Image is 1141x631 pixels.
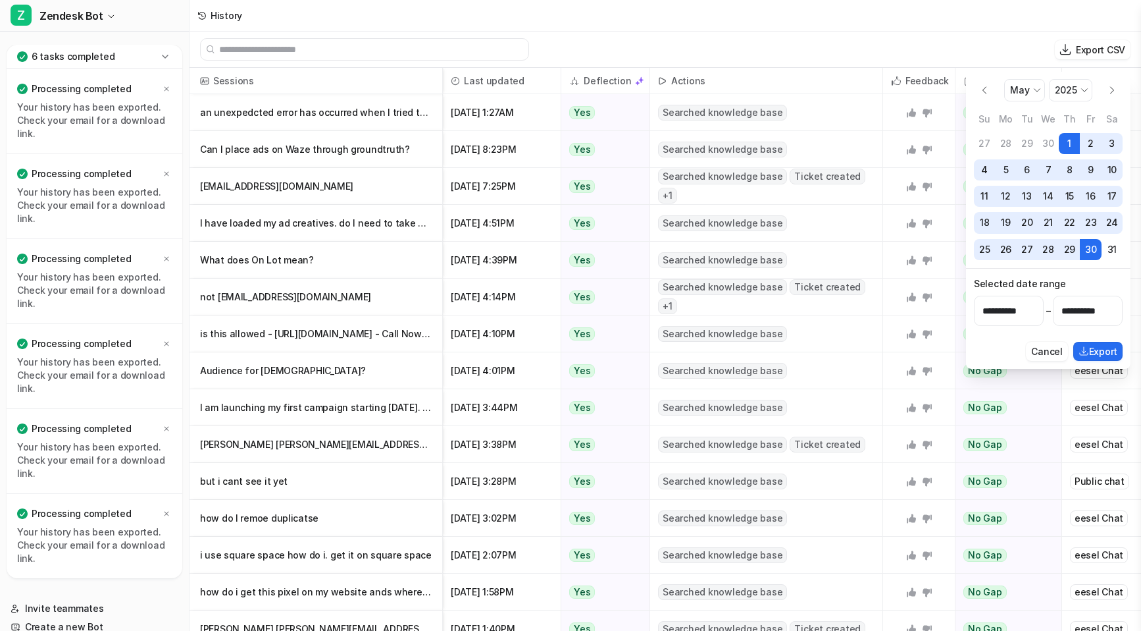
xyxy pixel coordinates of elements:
button: Yes [561,205,642,242]
span: [DATE] 7:25PM [448,168,555,205]
h2: Actions [671,68,705,94]
p: Your history has been exported. Check your email for a download link. [17,186,172,225]
button: Friday, May 2nd, 2025, selected [1080,133,1101,154]
span: Searched knowledge base [658,474,787,489]
button: No Gap [955,574,1053,611]
span: No Gap [963,512,1007,525]
button: Friday, May 30th, 2025, selected [1080,239,1101,260]
span: Yes [569,290,595,304]
span: Searched knowledge base [658,547,787,563]
span: Searched knowledge base [658,363,787,379]
th: Sunday [974,111,995,126]
p: Can I place ads on Waze through groundtruth? [200,131,432,168]
button: No Gap [955,94,1053,131]
span: Searched knowledge base [658,215,787,231]
span: [DATE] 3:28PM [448,463,555,500]
p: I am launching my first campaign starting [DATE]. What does Pending mean under [200,389,432,426]
span: Yes [569,475,595,488]
button: Yes [561,389,642,426]
button: Saturday, May 10th, 2025, selected [1102,159,1123,180]
label: Selected date range [974,277,1123,290]
span: [DATE] 4:51PM [448,205,555,242]
button: Friday, May 23rd, 2025, selected [1080,212,1101,233]
span: Yes [569,143,595,156]
span: Yes [569,586,595,599]
span: Searched knowledge base [658,510,787,526]
button: Yes [561,352,642,389]
p: Your history has been exported. Check your email for a download link. [17,441,172,480]
span: Z [11,5,32,26]
button: Yes [561,242,642,279]
span: [DATE] 3:44PM [448,389,555,426]
div: eesel Chat [1070,400,1128,416]
span: Ticket created [790,437,865,453]
button: Yes [561,94,642,131]
span: Zendesk Bot [39,7,103,25]
th: Wednesday [1038,111,1059,126]
p: Processing completed [32,507,131,520]
button: Yes [561,426,642,463]
button: Go to the Previous Month [974,80,995,101]
span: No Gap [963,401,1007,414]
p: Your history has been exported. Check your email for a download link. [17,101,172,140]
div: Gap in training [961,68,1056,94]
button: No Gap [955,205,1053,242]
span: Searched knowledge base [658,279,787,295]
span: [DATE] 8:23PM [448,131,555,168]
button: Yes [561,574,642,611]
span: + 1 [658,298,677,314]
span: Ticket created [790,169,865,184]
button: Sunday, April 27th, 2025 [974,133,995,154]
span: + 1 [658,188,677,204]
button: Tuesday, May 27th, 2025, selected [1017,239,1038,260]
button: No Gap [955,131,1053,168]
div: eesel Chat [1070,363,1128,379]
button: Export CSV [1055,40,1130,59]
p: not [EMAIL_ADDRESS][DOMAIN_NAME] [200,279,432,315]
button: Export selected date range [1073,342,1123,361]
button: Thursday, May 15th, 2025, selected [1059,186,1080,207]
button: Monday, May 5th, 2025, selected [995,159,1016,180]
p: I have loaded my ad creatives. do I need to take any action to have them reviewe [200,205,432,242]
button: Saturday, May 31st, 2025 [1102,239,1123,260]
span: No Gap [963,180,1007,193]
button: Wednesday, April 30th, 2025 [1038,133,1059,154]
p: an unexpedcted error has occurred when I tried to advance [200,94,432,131]
button: Go to the Next Month [1102,80,1123,101]
span: [DATE] 3:02PM [448,500,555,537]
button: No Gap [955,242,1053,279]
input: End date [1053,296,1123,326]
span: Ticket created [790,279,865,295]
div: History [211,9,242,22]
span: Searched knowledge base [658,326,787,342]
p: how do i get this pixel on my website ands where to track [200,574,432,611]
p: Audience for [DEMOGRAPHIC_DATA]? [200,352,432,389]
button: Yes [561,500,642,537]
button: Yes [561,315,642,352]
span: Yes [569,217,595,230]
span: No Gap [963,549,1007,562]
p: [EMAIL_ADDRESS][DOMAIN_NAME] [200,168,432,205]
span: Last updated [448,68,555,94]
span: [DATE] 3:38PM [448,426,555,463]
span: Yes [569,106,595,119]
h2: Feedback [905,68,949,94]
span: [DATE] 1:27AM [448,94,555,131]
span: Searched knowledge base [658,252,787,268]
div: eesel Chat [1070,547,1128,563]
button: No Gap [955,389,1053,426]
span: Yes [569,327,595,341]
button: No Gap [955,279,1053,315]
span: No Gap [963,364,1007,377]
button: Yes [561,537,642,574]
button: Monday, May 12th, 2025, selected [995,186,1016,207]
button: Thursday, May 29th, 2025, selected [1059,239,1080,260]
span: Yes [569,401,595,414]
button: Wednesday, May 14th, 2025, selected [1038,186,1059,207]
span: [DATE] 4:39PM [448,242,555,279]
a: Chat [5,40,184,58]
button: Thursday, May 22nd, 2025, selected [1059,212,1080,233]
p: i use square space how do i. get it on square space [200,537,432,574]
span: Searched knowledge base [658,437,787,453]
